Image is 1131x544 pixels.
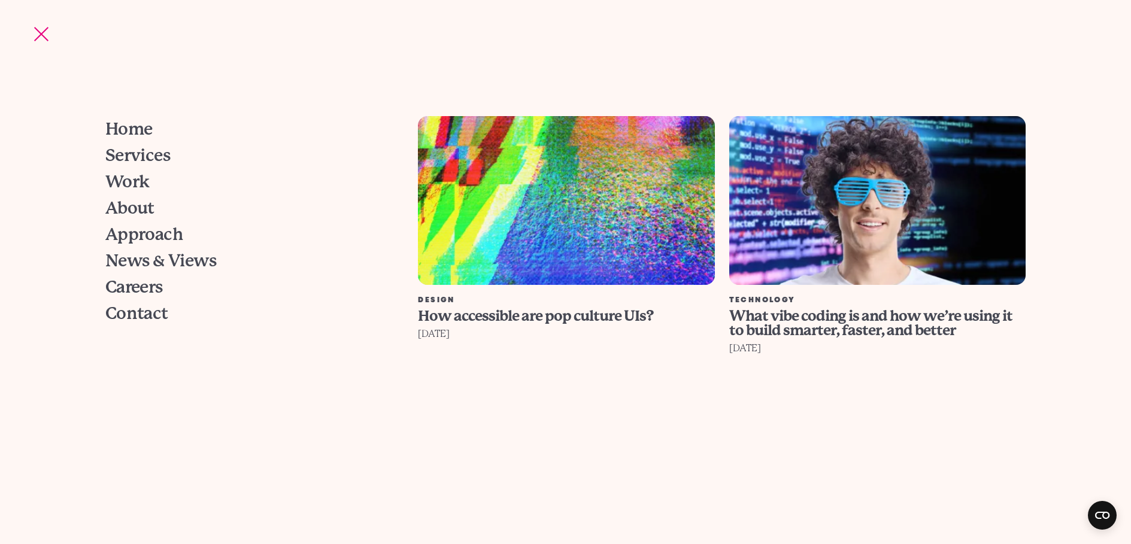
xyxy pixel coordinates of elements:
a: Approach [105,221,381,248]
button: Site navigation [29,22,54,47]
span: Services [105,147,171,164]
span: How accessible are pop culture UIs? [418,308,653,324]
a: What vibe coding is and how we’re using it to build smarter, faster, and better Technology What v... [722,116,1033,407]
div: Design [418,297,714,304]
span: Approach [105,226,183,243]
a: How accessible are pop culture UIs? Design How accessible are pop culture UIs? [DATE] [411,116,721,407]
div: Technology [729,297,1026,304]
span: Careers [105,279,163,296]
span: Home [105,121,153,138]
span: What vibe coding is and how we’re using it to build smarter, faster, and better [729,308,1012,339]
span: About [105,200,154,217]
a: About [105,195,381,221]
a: Careers [105,274,381,300]
img: What vibe coding is and how we’re using it to build smarter, faster, and better [729,116,1026,285]
a: Home [105,116,381,142]
span: Contact [105,305,168,322]
div: [DATE] [729,340,1026,357]
a: Work [105,169,381,195]
a: Services [105,142,381,169]
img: How accessible are pop culture UIs? [418,116,714,285]
a: Contact [105,300,381,327]
span: Work [105,174,150,190]
div: [DATE] [418,326,714,342]
span: News & Views [105,253,216,269]
button: Open CMP widget [1088,501,1117,530]
a: News & Views [105,248,381,274]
